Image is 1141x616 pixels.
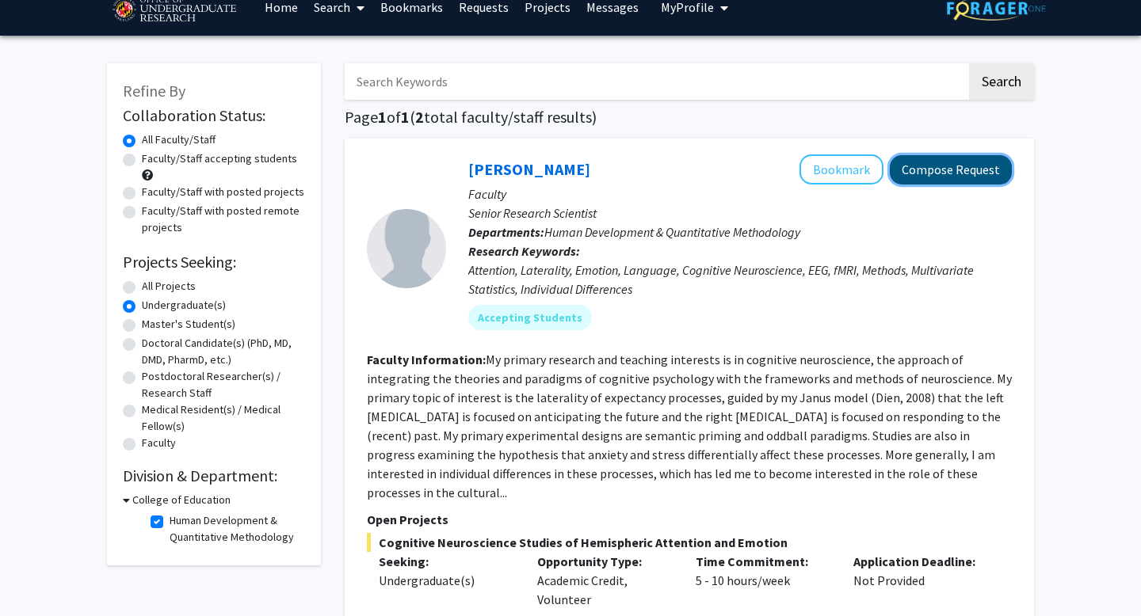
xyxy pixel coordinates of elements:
button: Add Joseph Dien to Bookmarks [799,154,883,184]
h1: Page of ( total faculty/staff results) [345,108,1034,127]
h2: Projects Seeking: [123,253,305,272]
p: Open Projects [367,510,1012,529]
input: Search Keywords [345,63,967,100]
p: Application Deadline: [853,552,988,571]
b: Research Keywords: [468,243,580,259]
div: Attention, Laterality, Emotion, Language, Cognitive Neuroscience, EEG, fMRI, Methods, Multivariat... [468,260,1012,298]
label: Undergraduate(s) [142,297,226,314]
span: 1 [401,107,410,127]
label: Human Development & Quantitative Methodology [170,512,301,546]
label: Doctoral Candidate(s) (PhD, MD, DMD, PharmD, etc.) [142,335,305,368]
fg-read-more: My primary research and teaching interests is in cognitive neuroscience, the approach of integrat... [367,352,1012,500]
button: Search [969,63,1034,100]
p: Senior Research Scientist [468,203,1012,222]
h2: Division & Department: [123,466,305,485]
b: Departments: [468,224,544,240]
label: Postdoctoral Researcher(s) / Research Staff [142,368,305,401]
span: Human Development & Quantitative Methodology [544,224,800,240]
p: Time Commitment: [696,552,830,571]
a: [PERSON_NAME] [468,159,590,179]
h3: College of Education [132,492,231,508]
span: Refine By [123,81,185,101]
div: Academic Credit, Volunteer [525,552,684,609]
label: Faculty/Staff with posted projects [142,184,304,200]
label: Faculty/Staff accepting students [142,150,297,167]
p: Seeking: [379,552,513,571]
label: Medical Resident(s) / Medical Fellow(s) [142,401,305,435]
span: 2 [415,107,424,127]
span: 1 [378,107,387,127]
span: Cognitive Neuroscience Studies of Hemispheric Attention and Emotion [367,533,1012,552]
label: All Faculty/Staff [142,131,216,148]
label: Master's Student(s) [142,316,235,333]
label: Faculty [142,435,176,451]
div: Undergraduate(s) [379,571,513,590]
b: Faculty Information: [367,352,486,367]
mat-chip: Accepting Students [468,305,592,330]
h2: Collaboration Status: [123,106,305,125]
div: Not Provided [841,552,1000,609]
p: Faculty [468,184,1012,203]
div: 5 - 10 hours/week [684,552,842,609]
p: Opportunity Type: [537,552,672,571]
iframe: Chat [12,545,67,604]
label: All Projects [142,278,196,295]
label: Faculty/Staff with posted remote projects [142,203,305,236]
button: Compose Request to Joseph Dien [890,155,1012,184]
